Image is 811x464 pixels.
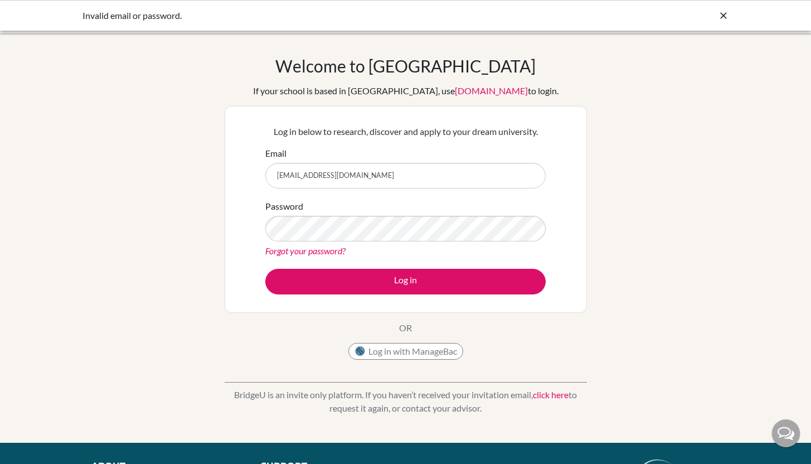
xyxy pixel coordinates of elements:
[348,343,463,360] button: Log in with ManageBac
[265,200,303,213] label: Password
[26,8,48,18] span: Help
[265,269,546,294] button: Log in
[265,125,546,138] p: Log in below to research, discover and apply to your dream university.
[225,388,587,415] p: BridgeU is an invite only platform. If you haven’t received your invitation email, to request it ...
[455,85,528,96] a: [DOMAIN_NAME]
[533,389,569,400] a: click here
[275,56,536,76] h1: Welcome to [GEOGRAPHIC_DATA]
[82,9,562,22] div: Invalid email or password.
[265,245,346,256] a: Forgot your password?
[253,84,559,98] div: If your school is based in [GEOGRAPHIC_DATA], use to login.
[265,147,286,160] label: Email
[399,321,412,335] p: OR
